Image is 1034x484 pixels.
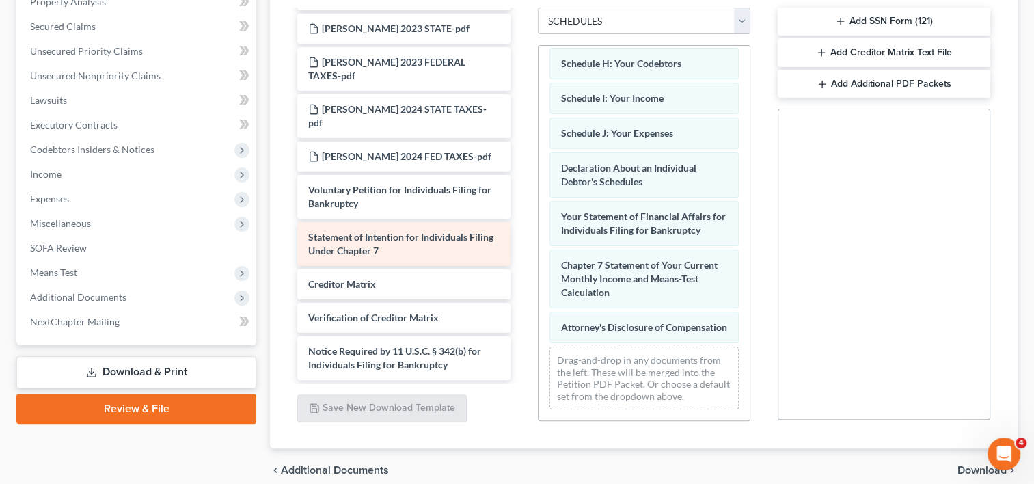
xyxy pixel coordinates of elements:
[30,291,126,303] span: Additional Documents
[308,56,465,81] span: [PERSON_NAME] 2023 FEDERAL TAXES-pdf
[297,394,467,423] button: Save New Download Template
[30,316,120,327] span: NextChapter Mailing
[308,345,481,371] span: Notice Required by 11 U.S.C. § 342(b) for Individuals Filing for Bankruptcy
[561,92,664,104] span: Schedule I: Your Income
[561,162,696,187] span: Declaration About an Individual Debtor's Schedules
[19,236,256,260] a: SOFA Review
[549,347,739,409] div: Drag-and-drop in any documents from the left. These will be merged into the Petition PDF Packet. ...
[30,94,67,106] span: Lawsuits
[778,38,990,67] button: Add Creditor Matrix Text File
[30,217,91,229] span: Miscellaneous
[30,21,96,32] span: Secured Claims
[30,119,118,131] span: Executory Contracts
[778,8,990,36] button: Add SSN Form (121)
[561,321,727,333] span: Attorney's Disclosure of Compensation
[308,103,487,129] span: [PERSON_NAME] 2024 STATE TAXES-pdf
[30,144,154,155] span: Codebtors Insiders & Notices
[322,150,491,162] span: [PERSON_NAME] 2024 FED TAXES-pdf
[988,438,1020,470] iframe: Intercom live chat
[957,465,1018,476] button: Download chevron_right
[1007,465,1018,476] i: chevron_right
[561,259,718,298] span: Chapter 7 Statement of Your Current Monthly Income and Means-Test Calculation
[561,127,673,139] span: Schedule J: Your Expenses
[19,39,256,64] a: Unsecured Priority Claims
[19,88,256,113] a: Lawsuits
[281,465,389,476] span: Additional Documents
[308,312,439,323] span: Verification of Creditor Matrix
[308,184,491,209] span: Voluntary Petition for Individuals Filing for Bankruptcy
[30,242,87,254] span: SOFA Review
[270,465,389,476] a: chevron_left Additional Documents
[30,45,143,57] span: Unsecured Priority Claims
[561,211,726,236] span: Your Statement of Financial Affairs for Individuals Filing for Bankruptcy
[19,14,256,39] a: Secured Claims
[561,57,681,69] span: Schedule H: Your Codebtors
[16,394,256,424] a: Review & File
[16,356,256,388] a: Download & Print
[30,70,161,81] span: Unsecured Nonpriority Claims
[19,310,256,334] a: NextChapter Mailing
[270,465,281,476] i: chevron_left
[308,278,376,290] span: Creditor Matrix
[308,231,493,256] span: Statement of Intention for Individuals Filing Under Chapter 7
[778,70,990,98] button: Add Additional PDF Packets
[322,23,470,34] span: [PERSON_NAME] 2023 STATE-pdf
[30,193,69,204] span: Expenses
[30,168,62,180] span: Income
[30,267,77,278] span: Means Test
[957,465,1007,476] span: Download
[19,113,256,137] a: Executory Contracts
[19,64,256,88] a: Unsecured Nonpriority Claims
[1016,438,1026,448] span: 4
